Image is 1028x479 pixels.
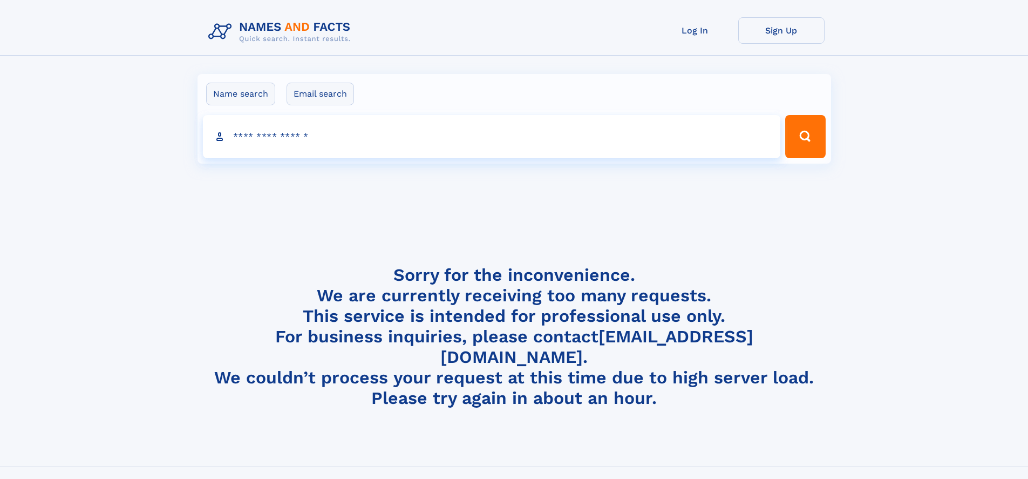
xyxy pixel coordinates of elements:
[738,17,825,44] a: Sign Up
[204,265,825,409] h4: Sorry for the inconvenience. We are currently receiving too many requests. This service is intend...
[204,17,359,46] img: Logo Names and Facts
[203,115,781,158] input: search input
[287,83,354,105] label: Email search
[785,115,825,158] button: Search Button
[440,326,753,367] a: [EMAIL_ADDRESS][DOMAIN_NAME]
[652,17,738,44] a: Log In
[206,83,275,105] label: Name search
